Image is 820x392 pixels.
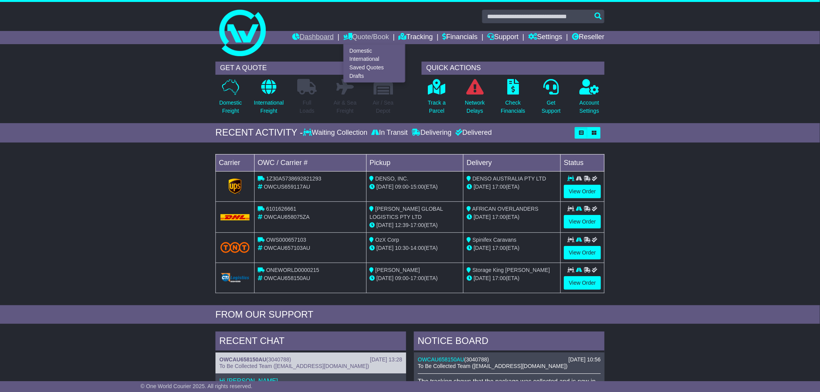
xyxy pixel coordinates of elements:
a: International [344,55,405,64]
div: NOTICE BOARD [414,332,605,352]
a: Tracking [399,31,433,44]
a: Reseller [572,31,605,44]
span: [DATE] [474,184,491,190]
a: Financials [443,31,478,44]
span: [DATE] [377,275,394,281]
p: International Freight [254,99,284,115]
a: Track aParcel [427,79,446,119]
div: (ETA) [467,274,557,282]
img: GetCarrierServiceLogo [221,273,250,282]
div: (ETA) [467,183,557,191]
div: (ETA) [467,244,557,252]
div: - (ETA) [370,183,460,191]
p: Hi [PERSON_NAME], [219,377,402,385]
a: GetSupport [541,79,561,119]
a: Support [487,31,519,44]
p: Check Financials [501,99,525,115]
span: 14:00 [410,245,424,251]
span: To Be Collected Team ([EMAIL_ADDRESS][DOMAIN_NAME]) [219,363,369,369]
span: [DATE] [474,275,491,281]
span: 3040788 [268,356,289,363]
p: Network Delays [465,99,485,115]
span: [DATE] [474,214,491,220]
div: - (ETA) [370,221,460,229]
td: Carrier [216,154,255,171]
a: CheckFinancials [501,79,526,119]
td: OWC / Carrier # [255,154,367,171]
div: Delivering [410,129,453,137]
span: ONEWORLD0000215 [266,267,319,273]
div: RECENT CHAT [215,332,406,352]
span: 09:00 [395,275,409,281]
span: DENSO AUSTRALIA PTY LTD [472,175,546,182]
a: View Order [564,276,601,290]
span: [PERSON_NAME] GLOBAL LOGISTICS PTY LTD [370,206,443,220]
img: TNT_Domestic.png [221,242,250,253]
span: 6101626661 [266,206,296,212]
span: AFRICAN OVERLANDERS [472,206,539,212]
div: FROM OUR SUPPORT [215,309,605,320]
span: 17:00 [492,184,506,190]
a: Saved Quotes [344,64,405,72]
div: - (ETA) [370,244,460,252]
span: [DATE] [377,184,394,190]
a: AccountSettings [579,79,600,119]
span: [DATE] [377,245,394,251]
p: Full Loads [297,99,317,115]
span: 12:39 [395,222,409,228]
span: © One World Courier 2025. All rights reserved. [141,383,253,389]
a: View Order [564,246,601,260]
div: Delivered [453,129,492,137]
a: Domestic [344,46,405,55]
span: To Be Collected Team ([EMAIL_ADDRESS][DOMAIN_NAME]) [418,363,567,369]
div: Quote/Book [343,44,405,83]
span: Spinifex Caravans [472,237,517,243]
a: NetworkDelays [465,79,485,119]
span: 1Z30A5738692821293 [266,175,321,182]
div: [DATE] 13:28 [370,356,402,363]
div: - (ETA) [370,274,460,282]
a: Settings [528,31,562,44]
p: Domestic Freight [219,99,242,115]
span: 17:00 [492,245,506,251]
p: Air & Sea Freight [334,99,357,115]
p: Get Support [542,99,561,115]
span: OzX Corp [376,237,399,243]
div: ( ) [219,356,402,363]
img: GetCarrierServiceLogo [229,179,242,194]
span: [PERSON_NAME] [376,267,420,273]
span: Storage King [PERSON_NAME] [472,267,550,273]
div: (ETA) [467,213,557,221]
td: Delivery [463,154,561,171]
a: Dashboard [292,31,334,44]
p: Track a Parcel [428,99,446,115]
p: Account Settings [580,99,599,115]
span: OWCUS659117AU [264,184,310,190]
span: 17:00 [410,275,424,281]
span: 17:00 [492,275,506,281]
div: GET A QUOTE [215,62,398,75]
div: QUICK ACTIONS [422,62,605,75]
a: View Order [564,215,601,229]
a: InternationalFreight [253,79,284,119]
a: OWCAU658150AU [219,356,266,363]
span: 17:00 [492,214,506,220]
span: 10:30 [395,245,409,251]
span: OWCAU658075ZA [264,214,310,220]
a: OWCAU658150AU [418,356,464,363]
span: [DATE] [377,222,394,228]
div: In Transit [369,129,410,137]
div: [DATE] 10:56 [568,356,601,363]
span: OWCAU657103AU [264,245,310,251]
div: ( ) [418,356,601,363]
p: Air / Sea Depot [373,99,394,115]
td: Pickup [366,154,463,171]
span: 17:00 [410,222,424,228]
td: Status [561,154,605,171]
a: Quote/Book [343,31,389,44]
div: Waiting Collection [303,129,369,137]
span: 09:00 [395,184,409,190]
div: RECENT ACTIVITY - [215,127,303,138]
span: 15:00 [410,184,424,190]
a: DomesticFreight [219,79,242,119]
